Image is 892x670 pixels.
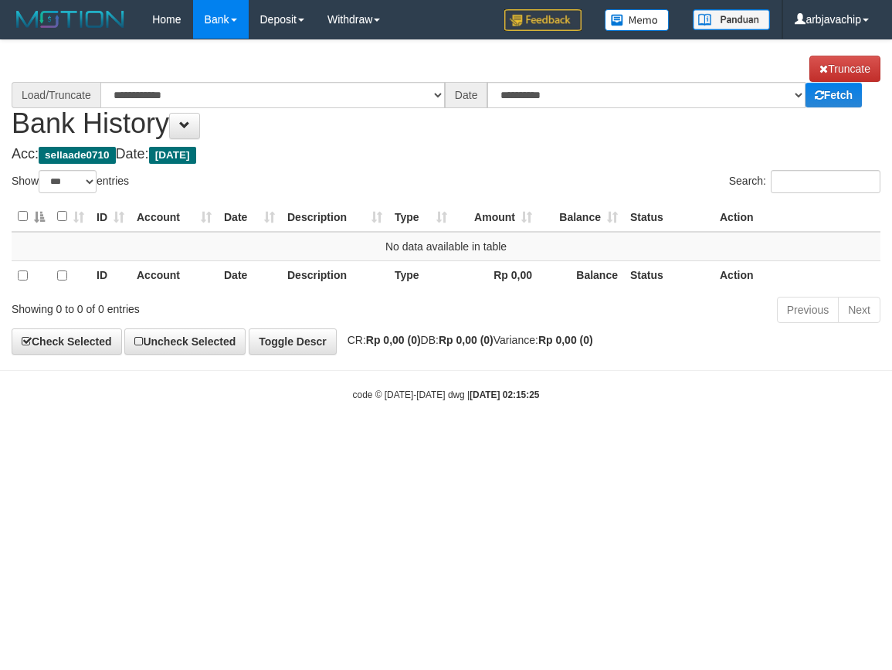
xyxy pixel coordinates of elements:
[624,202,714,232] th: Status
[504,9,582,31] img: Feedback.jpg
[12,56,880,139] h1: Bank History
[538,260,624,291] th: Balance
[218,202,281,232] th: Date: activate to sort column ascending
[12,8,129,31] img: MOTION_logo.png
[281,202,388,232] th: Description: activate to sort column ascending
[281,260,388,291] th: Description
[131,260,218,291] th: Account
[809,56,880,82] a: Truncate
[538,202,624,232] th: Balance: activate to sort column ascending
[388,202,453,232] th: Type: activate to sort column ascending
[12,232,880,261] td: No data available in table
[249,328,337,355] a: Toggle Descr
[453,202,538,232] th: Amount: activate to sort column ascending
[149,147,196,164] span: [DATE]
[806,83,862,107] a: Fetch
[12,82,100,108] div: Load/Truncate
[453,260,538,291] th: Rp 0,00
[388,260,453,291] th: Type
[470,389,539,400] strong: [DATE] 02:15:25
[714,202,880,232] th: Action
[366,334,421,346] strong: Rp 0,00 (0)
[124,328,246,355] a: Uncheck Selected
[538,334,593,346] strong: Rp 0,00 (0)
[90,260,131,291] th: ID
[12,202,51,232] th: : activate to sort column descending
[131,202,218,232] th: Account: activate to sort column ascending
[838,297,880,323] a: Next
[12,147,880,162] h4: Acc: Date:
[714,260,880,291] th: Action
[445,82,488,108] div: Date
[51,202,90,232] th: : activate to sort column ascending
[39,170,97,193] select: Showentries
[12,328,122,355] a: Check Selected
[39,147,116,164] span: sellaade0710
[90,202,131,232] th: ID: activate to sort column ascending
[777,297,839,323] a: Previous
[729,170,880,193] label: Search:
[439,334,493,346] strong: Rp 0,00 (0)
[771,170,880,193] input: Search:
[624,260,714,291] th: Status
[693,9,770,30] img: panduan.png
[12,295,360,317] div: Showing 0 to 0 of 0 entries
[340,334,593,346] span: CR: DB: Variance:
[218,260,281,291] th: Date
[353,389,540,400] small: code © [DATE]-[DATE] dwg |
[12,170,129,193] label: Show entries
[605,9,670,31] img: Button%20Memo.svg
